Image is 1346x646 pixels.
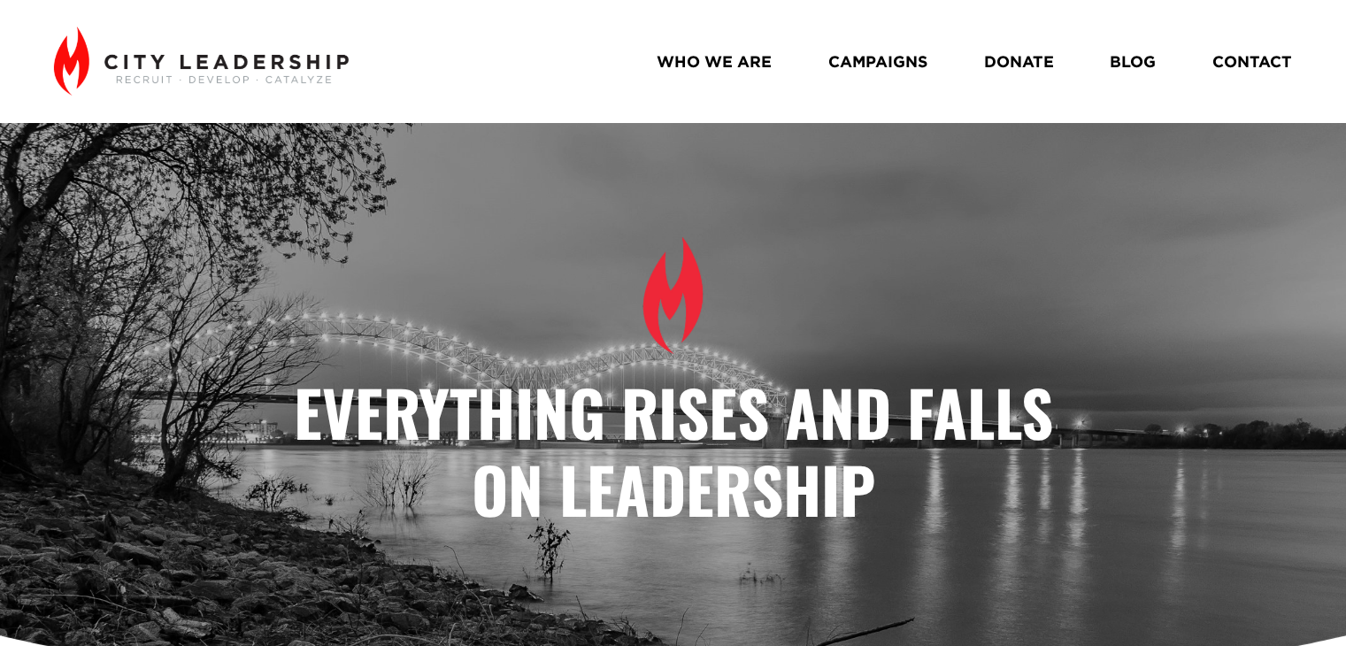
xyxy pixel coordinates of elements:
a: BLOG [1110,46,1156,78]
a: WHO WE ARE [657,46,772,78]
a: CAMPAIGNS [828,46,927,78]
a: CONTACT [1212,46,1292,78]
a: DONATE [983,46,1053,78]
strong: Everything Rises and Falls on Leadership [293,365,1068,534]
img: City Leadership - Recruit. Develop. Catalyze. [54,27,349,96]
